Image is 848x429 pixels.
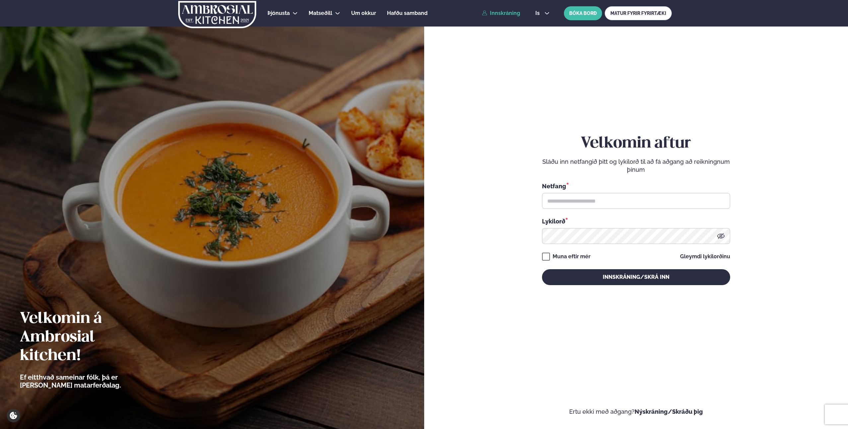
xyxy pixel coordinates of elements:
[178,1,257,28] img: logo
[387,9,427,17] a: Hafðu samband
[20,310,158,365] h2: Velkomin á Ambrosial kitchen!
[20,373,158,389] p: Ef eitthvað sameinar fólk, þá er [PERSON_NAME] matarferðalag.
[542,182,730,190] div: Netfang
[564,6,602,20] button: BÓKA BORÐ
[680,254,730,259] a: Gleymdi lykilorðinu
[635,408,703,415] a: Nýskráning/Skráðu þig
[351,9,376,17] a: Um okkur
[309,9,332,17] a: Matseðill
[530,11,555,16] button: is
[542,269,730,285] button: Innskráning/Skrá inn
[535,11,542,16] span: is
[268,9,290,17] a: Þjónusta
[542,158,730,174] p: Sláðu inn netfangið þitt og lykilorð til að fá aðgang að reikningnum þínum
[542,134,730,153] h2: Velkomin aftur
[351,10,376,16] span: Um okkur
[444,408,828,416] p: Ertu ekki með aðgang?
[482,10,520,16] a: Innskráning
[309,10,332,16] span: Matseðill
[387,10,427,16] span: Hafðu samband
[542,217,730,225] div: Lykilorð
[268,10,290,16] span: Þjónusta
[605,6,672,20] a: MATUR FYRIR FYRIRTÆKI
[7,409,20,422] a: Cookie settings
